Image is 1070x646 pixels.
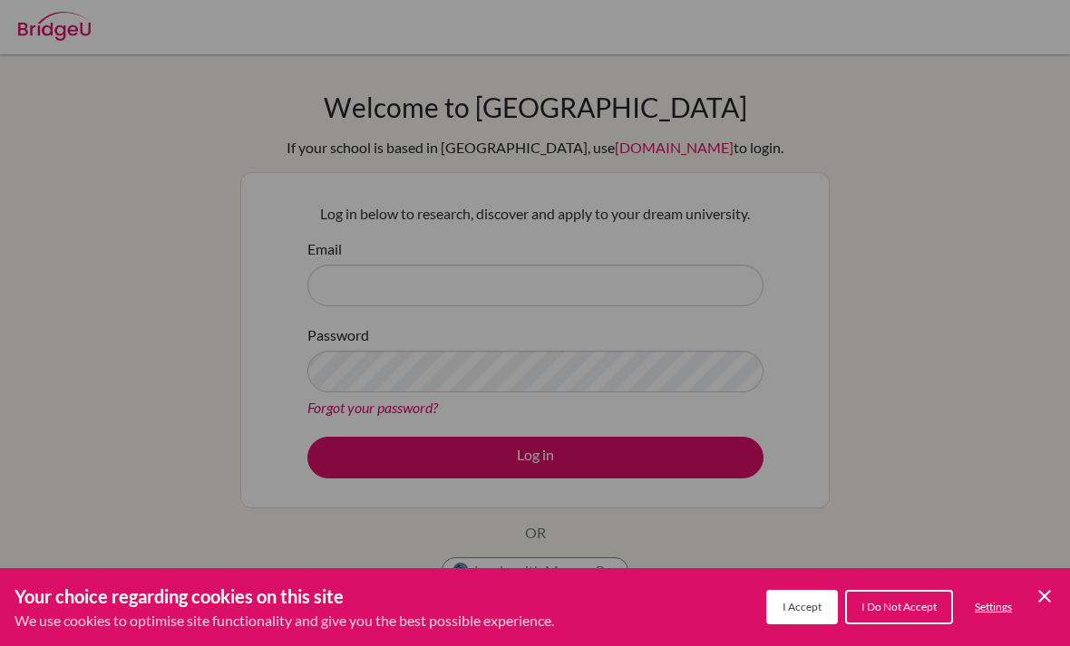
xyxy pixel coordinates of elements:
[783,600,822,613] span: I Accept
[15,583,554,610] h3: Your choice regarding cookies on this site
[15,610,554,632] p: We use cookies to optimise site functionality and give you the best possible experience.
[975,600,1012,613] span: Settings
[845,590,953,624] button: I Do Not Accept
[861,600,937,613] span: I Do Not Accept
[960,592,1026,622] button: Settings
[766,590,838,624] button: I Accept
[1034,585,1055,607] button: Save and close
